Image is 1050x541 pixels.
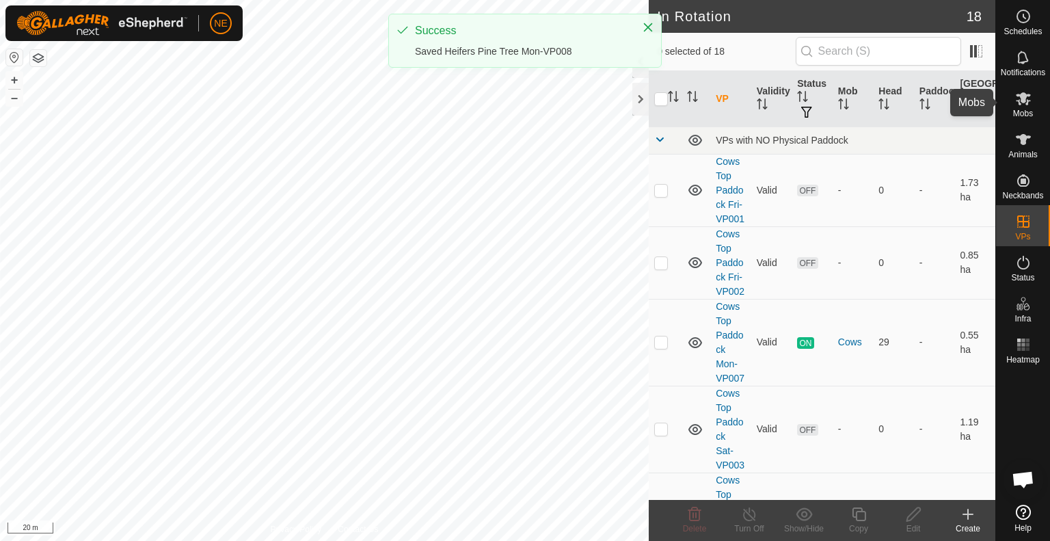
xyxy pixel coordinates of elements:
[716,388,744,471] a: Cows Top Paddock Sat-VP003
[716,156,744,224] a: Cows Top Paddock Fri-VP001
[796,37,961,66] input: Search (S)
[873,226,914,299] td: 0
[1006,356,1040,364] span: Heatmap
[797,337,813,349] span: ON
[751,299,792,386] td: Valid
[831,523,886,535] div: Copy
[1008,150,1038,159] span: Animals
[838,422,868,436] div: -
[657,44,795,59] span: 0 selected of 18
[1014,315,1031,323] span: Infra
[716,301,744,384] a: Cows Top Paddock Mon-VP007
[954,386,995,473] td: 1.19 ha
[914,386,955,473] td: -
[838,183,868,198] div: -
[710,71,751,127] th: VP
[683,524,707,533] span: Delete
[919,101,930,111] p-sorticon: Activate to sort
[722,523,777,535] div: Turn Off
[751,71,792,127] th: Validity
[1011,274,1034,282] span: Status
[797,257,818,269] span: OFF
[914,226,955,299] td: -
[415,44,628,59] div: Saved Heifers Pine Tree Mon-VP008
[954,71,995,127] th: [GEOGRAPHIC_DATA] Area
[338,523,378,536] a: Contact Us
[716,135,990,146] div: VPs with NO Physical Paddock
[668,93,679,104] p-sorticon: Activate to sort
[838,256,868,270] div: -
[6,49,23,66] button: Reset Map
[415,23,628,39] div: Success
[914,71,955,127] th: Paddock
[833,71,874,127] th: Mob
[873,71,914,127] th: Head
[878,101,889,111] p-sorticon: Activate to sort
[873,386,914,473] td: 0
[657,8,967,25] h2: In Rotation
[797,185,818,196] span: OFF
[716,228,744,297] a: Cows Top Paddock Fri-VP002
[792,71,833,127] th: Status
[797,424,818,436] span: OFF
[914,299,955,386] td: -
[638,18,658,37] button: Close
[1001,68,1045,77] span: Notifications
[1003,459,1044,500] div: Open chat
[1013,109,1033,118] span: Mobs
[1002,192,1043,200] span: Neckbands
[751,386,792,473] td: Valid
[751,154,792,226] td: Valid
[838,101,849,111] p-sorticon: Activate to sort
[1004,27,1042,36] span: Schedules
[687,93,698,104] p-sorticon: Activate to sort
[967,6,982,27] span: 18
[954,154,995,226] td: 1.73 ha
[751,226,792,299] td: Valid
[873,154,914,226] td: 0
[6,72,23,88] button: +
[960,107,971,118] p-sorticon: Activate to sort
[271,523,322,536] a: Privacy Policy
[873,299,914,386] td: 29
[838,335,868,349] div: Cows
[6,90,23,106] button: –
[1015,233,1030,241] span: VPs
[886,523,941,535] div: Edit
[954,226,995,299] td: 0.85 ha
[30,50,46,66] button: Map Layers
[757,101,768,111] p-sorticon: Activate to sort
[954,299,995,386] td: 0.55 ha
[1014,524,1032,532] span: Help
[996,499,1050,538] a: Help
[16,11,187,36] img: Gallagher Logo
[214,16,227,31] span: NE
[797,93,808,104] p-sorticon: Activate to sort
[914,154,955,226] td: -
[941,523,995,535] div: Create
[777,523,831,535] div: Show/Hide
